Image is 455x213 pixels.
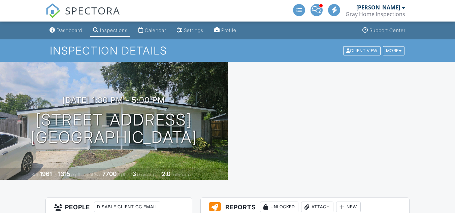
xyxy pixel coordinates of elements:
img: The Best Home Inspection Software - Spectora [45,3,60,18]
h1: Inspection Details [50,45,405,57]
a: Inspections [90,24,130,37]
span: sq.ft. [118,172,126,177]
h3: [DATE] 1:30 pm - 5:00 pm [62,96,165,105]
span: sq. ft. [71,172,81,177]
a: Client View [343,48,382,53]
div: 2.0 [162,170,170,177]
div: Settings [184,27,203,33]
a: Profile [212,24,239,37]
div: 1315 [58,170,70,177]
div: Attach [301,202,333,212]
div: Client View [343,46,381,55]
span: SPECTORA [65,3,120,17]
div: Inspections [100,27,128,33]
div: Calendar [145,27,166,33]
div: [PERSON_NAME] [356,4,400,11]
span: bathrooms [171,172,191,177]
span: Lot Size [87,172,101,177]
span: Built [31,172,39,177]
div: Disable Client CC Email [94,202,160,212]
div: 7700 [102,170,117,177]
div: New [336,202,361,212]
a: Settings [174,24,206,37]
div: Unlocked [260,202,298,212]
div: 3 [132,170,136,177]
div: More [383,46,405,55]
div: Profile [221,27,236,33]
a: Support Center [360,24,408,37]
a: SPECTORA [45,9,120,23]
div: Support Center [369,27,405,33]
a: Dashboard [47,24,85,37]
div: 1961 [40,170,52,177]
div: Dashboard [57,27,82,33]
a: Calendar [136,24,169,37]
h1: [STREET_ADDRESS] [GEOGRAPHIC_DATA] [30,111,197,147]
div: Gray Home Inspections [346,11,405,17]
span: bedrooms [137,172,156,177]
